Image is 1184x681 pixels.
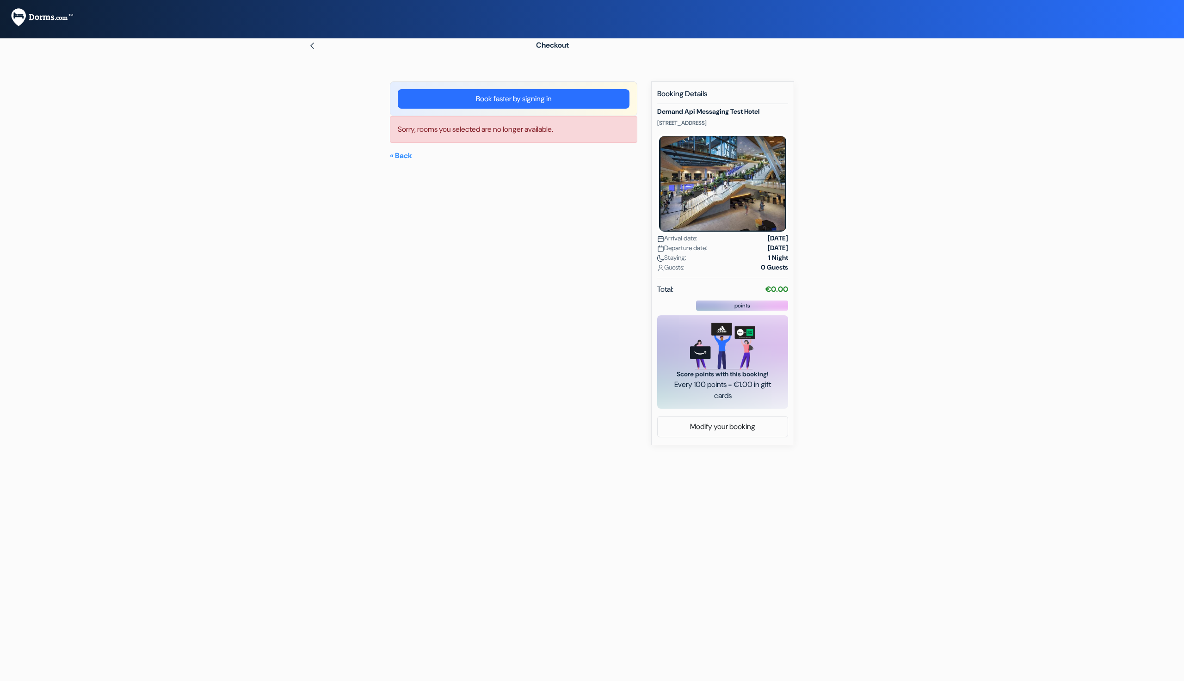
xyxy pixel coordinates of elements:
span: Departure date: [657,243,707,253]
span: Checkout [536,40,569,50]
span: Total: [657,284,673,295]
strong: [DATE] [768,233,788,243]
img: gift_card_hero_new.png [690,323,755,369]
img: moon.svg [657,255,664,262]
img: calendar.svg [657,235,664,242]
img: user_icon.svg [657,264,664,271]
h5: Demand Api Messaging Test Hotel [657,108,788,116]
a: « Back [390,151,412,160]
span: Arrival date: [657,233,697,243]
span: Staying: [657,253,686,263]
a: Modify your booking [658,418,788,436]
span: points [734,301,750,310]
strong: 0 Guests [761,263,788,272]
a: Book faster by signing in [398,89,629,109]
div: Sorry, rooms you selected are no longer available. [390,116,637,143]
p: [STREET_ADDRESS] [657,119,788,127]
strong: [DATE] [768,243,788,253]
h5: Booking Details [657,89,788,104]
strong: €0.00 [765,284,788,294]
img: left_arrow.svg [308,42,316,49]
strong: 1 Night [768,253,788,263]
img: Dorms.com [11,8,73,26]
span: Guests: [657,263,684,272]
span: Every 100 points = €1.00 in gift cards [668,379,777,401]
img: calendar.svg [657,245,664,252]
span: Score points with this booking! [668,369,777,379]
